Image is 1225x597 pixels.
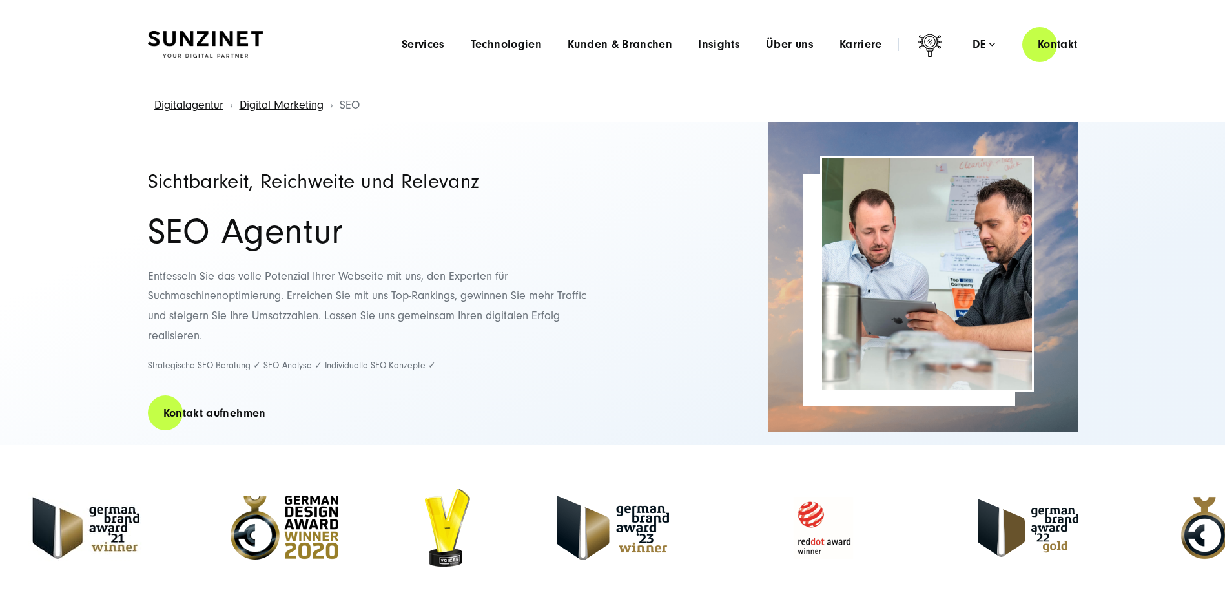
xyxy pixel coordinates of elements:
span: SEO [340,98,360,112]
a: Kontakt aufnehmen [148,395,282,432]
div: de [973,38,995,51]
img: Full-Service Digitalagentur SUNZINET - Business Applications Web & Cloud_2 [768,122,1078,432]
img: Reddot Award Winner - Full Service Digitalagentur SUNZINET [756,489,891,567]
a: Digitalagentur [154,98,223,112]
img: German Brand Award 2021 Winner - Full Service Digitalagentur SUNZINET [28,489,144,567]
h1: SEO Agentur [148,214,600,250]
span: Entfesseln Sie das volle Potenzial Ihrer Webseite mit uns, den Experten für Suchmaschinenoptimier... [148,269,586,342]
a: Insights [698,38,740,51]
a: Über uns [766,38,814,51]
img: SEO Agentur Header | Zwei Kollegen schauen in eine modernen Büro auf ein Tablet [822,158,1032,390]
img: German Brand Award 2023 Winner - Full Service digital agentur SUNZINET [557,496,669,560]
a: Technologien [471,38,542,51]
a: Services [402,38,445,51]
a: Kunden & Branchen [568,38,672,51]
img: Staffbase Voices - Bestes Team für interne Kommunikation Award Winner [425,489,470,567]
a: Kontakt [1022,26,1093,63]
img: German Design Award Winner 2020 - Full Service Digitalagentur SUNZINET [231,496,338,560]
img: German Brand Award 2022 Gold Winner - Full Service Digitalagentur SUNZINET [978,499,1078,556]
span: Strategische SEO-Beratung ✓ SEO-Analyse ✓ Individuelle SEO-Konzepte ✓ [148,361,436,371]
a: Digital Marketing [240,98,324,112]
img: SUNZINET Full Service Digital Agentur [148,31,263,58]
a: Karriere [839,38,882,51]
h2: Sichtbarkeit, Reichweite und Relevanz [148,171,600,193]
